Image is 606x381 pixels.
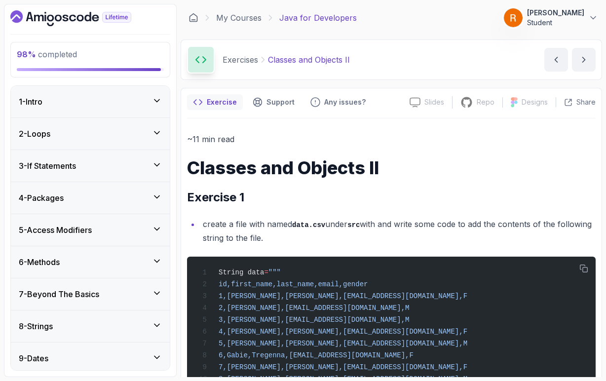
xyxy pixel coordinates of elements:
p: Java for Developers [279,12,357,24]
p: Exercises [223,54,258,66]
span: 6,Gabie,Tregenna,[EMAIL_ADDRESS][DOMAIN_NAME],F [219,351,414,359]
span: 3,[PERSON_NAME],[EMAIL_ADDRESS][DOMAIN_NAME],M [219,316,409,324]
h3: 1 - Intro [19,96,42,108]
p: Slides [424,97,444,107]
span: 2,[PERSON_NAME],[EMAIL_ADDRESS][DOMAIN_NAME],M [219,304,409,312]
h3: 4 - Packages [19,192,64,204]
img: user profile image [504,8,523,27]
button: 6-Methods [11,246,170,278]
button: Support button [247,94,301,110]
h3: 7 - Beyond The Basics [19,288,99,300]
p: Student [527,18,584,28]
span: completed [17,49,77,59]
button: 9-Dates [11,343,170,374]
button: 5-Access Modifiers [11,214,170,246]
button: Share [556,97,596,107]
p: Designs [522,97,548,107]
p: Classes and Objects II [268,54,350,66]
button: Feedback button [304,94,372,110]
code: src [347,221,360,229]
button: user profile image[PERSON_NAME]Student [503,8,598,28]
span: """ [268,268,281,276]
button: notes button [187,94,243,110]
a: My Courses [216,12,262,24]
button: next content [572,48,596,72]
a: Dashboard [189,13,198,23]
span: id,first_name,last_name,email,gender [219,280,368,288]
span: 5,[PERSON_NAME],[PERSON_NAME],[EMAIL_ADDRESS][DOMAIN_NAME],M [219,340,467,347]
p: Share [576,97,596,107]
button: 4-Packages [11,182,170,214]
li: create a file with named under with and write some code to add the contents of the following stri... [200,217,596,245]
button: previous content [544,48,568,72]
button: 7-Beyond The Basics [11,278,170,310]
p: Support [266,97,295,107]
span: String data [219,268,264,276]
p: [PERSON_NAME] [527,8,584,18]
h3: 9 - Dates [19,352,48,364]
button: 8-Strings [11,310,170,342]
button: 1-Intro [11,86,170,117]
span: 98 % [17,49,36,59]
p: Exercise [207,97,237,107]
button: 2-Loops [11,118,170,150]
code: data.csv [292,221,325,229]
span: = [264,268,268,276]
a: Dashboard [10,10,154,26]
span: 7,[PERSON_NAME],[PERSON_NAME],[EMAIL_ADDRESS][DOMAIN_NAME],F [219,363,467,371]
p: ~11 min read [187,132,596,146]
h2: Exercise 1 [187,190,596,205]
p: Repo [477,97,494,107]
h3: 5 - Access Modifiers [19,224,92,236]
button: 3-If Statements [11,150,170,182]
h1: Classes and Objects II [187,158,596,178]
h3: 2 - Loops [19,128,50,140]
h3: 6 - Methods [19,256,60,268]
h3: 8 - Strings [19,320,53,332]
h3: 3 - If Statements [19,160,76,172]
span: 1,[PERSON_NAME],[PERSON_NAME],[EMAIL_ADDRESS][DOMAIN_NAME],F [219,292,467,300]
span: 4,[PERSON_NAME],[PERSON_NAME],[EMAIL_ADDRESS][DOMAIN_NAME],F [219,328,467,336]
p: Any issues? [324,97,366,107]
